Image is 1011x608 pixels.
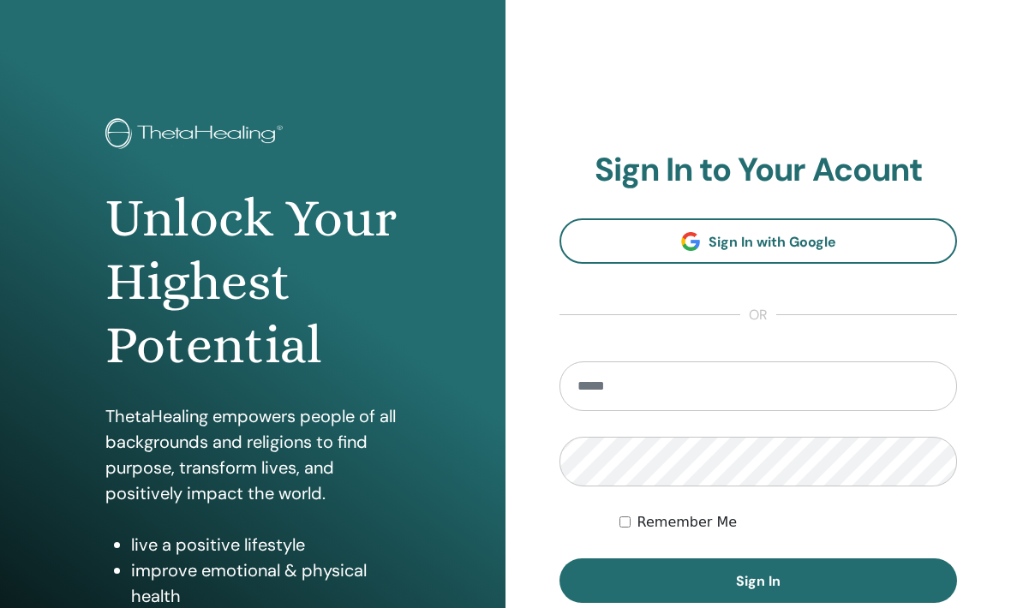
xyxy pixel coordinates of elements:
[637,512,738,533] label: Remember Me
[559,218,957,264] a: Sign In with Google
[559,151,957,190] h2: Sign In to Your Acount
[709,233,836,251] span: Sign In with Google
[740,305,776,325] span: or
[105,187,399,378] h1: Unlock Your Highest Potential
[619,512,957,533] div: Keep me authenticated indefinitely or until I manually logout
[559,558,957,603] button: Sign In
[105,403,399,506] p: ThetaHealing empowers people of all backgrounds and religions to find purpose, transform lives, a...
[131,532,399,557] li: live a positive lifestyle
[736,572,781,590] span: Sign In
